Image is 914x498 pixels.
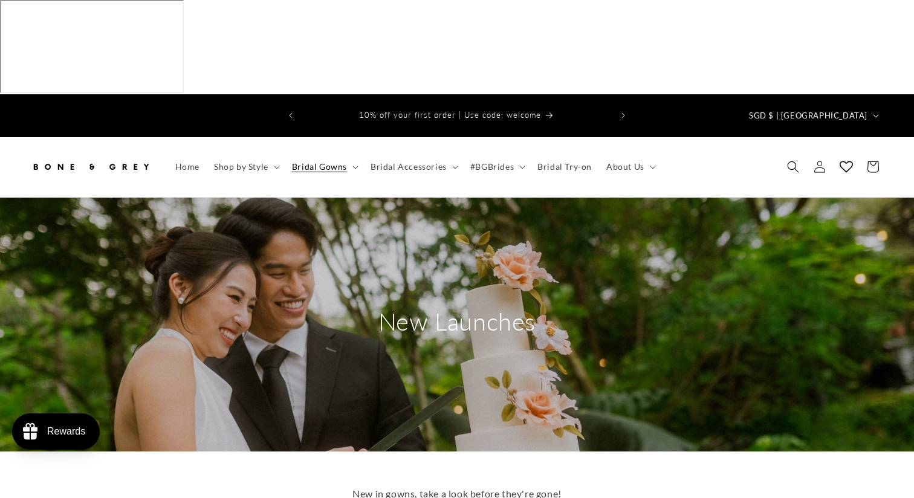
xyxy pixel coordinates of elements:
a: Home [168,154,207,179]
slideshow-component: Announcement bar [287,94,628,137]
div: Announcement [304,94,611,137]
span: Home [175,161,199,172]
a: 10% off your first order | Use code: welcome [304,94,611,137]
img: Bone and Grey Bridal [30,154,151,180]
div: Rewards [47,426,85,437]
span: Bridal Accessories [371,161,447,172]
span: Shop by Style [214,161,268,172]
button: Next announcement [610,104,637,127]
summary: #BGBrides [463,154,530,179]
summary: Shop by Style [207,154,285,179]
span: Bridal Gowns [292,161,347,172]
button: Previous announcement [277,104,304,127]
span: About Us [606,161,644,172]
summary: Bridal Gowns [285,154,363,179]
summary: About Us [599,154,661,179]
a: Bone and Grey Bridal [26,149,156,185]
button: SGD $ | [GEOGRAPHIC_DATA] [742,104,884,127]
span: 10% off your first order | Use code: welcome [359,110,541,120]
summary: Search [780,154,806,180]
span: Bridal Try-on [537,161,592,172]
h2: New Launches [342,306,572,337]
div: 1 of 3 [304,94,611,137]
span: #BGBrides [470,161,514,172]
a: Bridal Try-on [530,154,599,179]
summary: Bridal Accessories [363,154,463,179]
span: SGD $ | [GEOGRAPHIC_DATA] [749,110,867,122]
